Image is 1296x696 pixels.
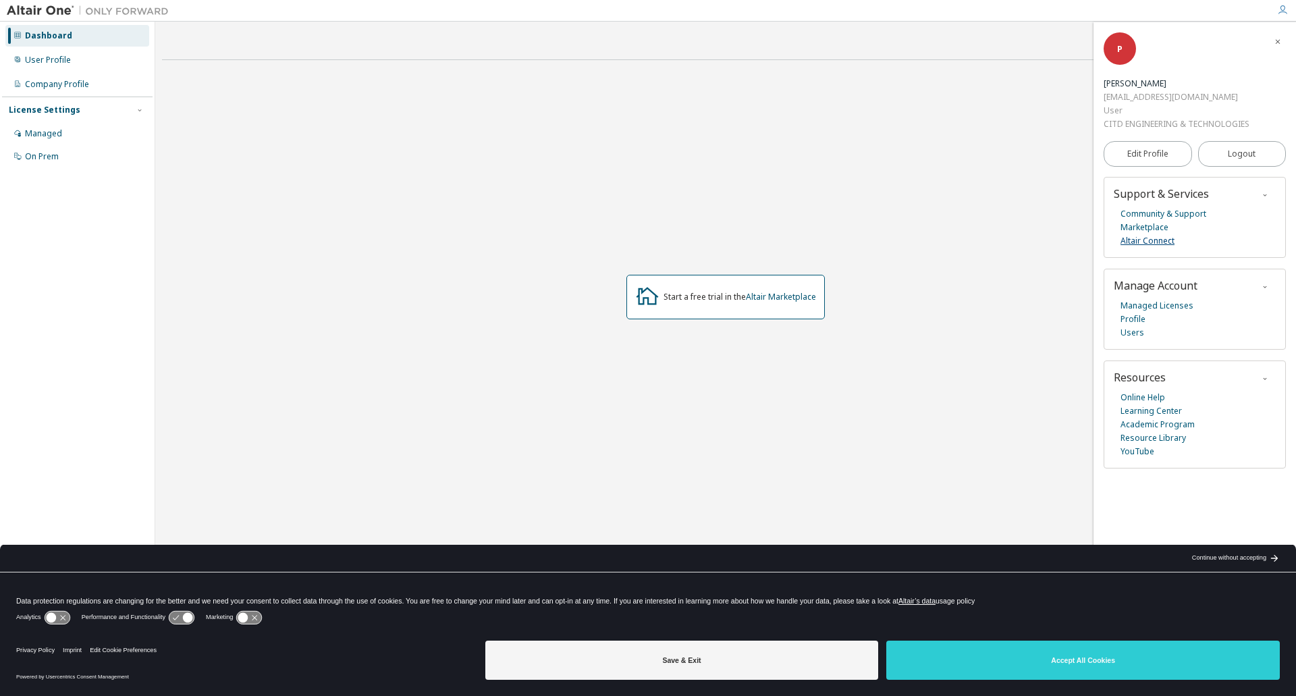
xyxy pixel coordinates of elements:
span: Logout [1228,147,1255,161]
div: User [1104,104,1249,117]
div: CITD ENGINEERING & TECHNOLOGIES SL [1104,117,1249,131]
span: Manage Account [1114,278,1197,293]
a: Community & Support [1120,207,1206,221]
div: Company Profile [25,79,89,90]
a: Academic Program [1120,418,1195,431]
span: Support & Services [1114,186,1209,201]
div: Managed [25,128,62,139]
div: License Settings [9,105,80,115]
img: Altair One [7,4,175,18]
a: YouTube [1120,445,1154,458]
div: On Prem [25,151,59,162]
button: Logout [1198,141,1287,167]
a: Online Help [1120,391,1165,404]
div: User Profile [25,55,71,65]
a: Resource Library [1120,431,1186,445]
a: Managed Licenses [1120,299,1193,313]
a: Altair Connect [1120,234,1174,248]
a: Users [1120,326,1144,340]
a: Profile [1120,313,1145,326]
a: Marketplace [1120,221,1168,234]
span: P [1117,43,1123,55]
a: Edit Profile [1104,141,1192,167]
div: Dashboard [25,30,72,41]
div: Pedro Nieto Hernandez [1104,77,1249,90]
a: Learning Center [1120,404,1182,418]
a: Altair Marketplace [746,291,816,302]
span: Edit Profile [1127,149,1168,159]
div: Start a free trial in the [664,292,816,302]
div: [EMAIL_ADDRESS][DOMAIN_NAME] [1104,90,1249,104]
span: Resources [1114,370,1166,385]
